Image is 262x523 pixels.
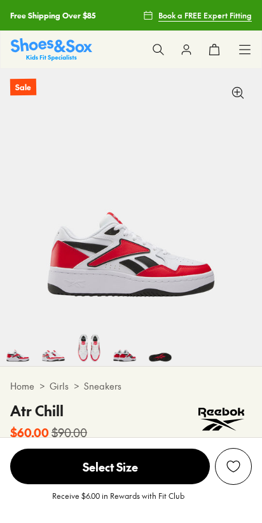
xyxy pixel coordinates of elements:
img: 7-498022_1 [107,330,142,366]
img: Vendor logo [191,400,252,438]
div: > > [10,379,252,393]
a: Girls [50,379,69,393]
a: Sneakers [84,379,121,393]
button: Select Size [10,448,210,485]
img: 8-506797_1 [142,330,178,366]
p: Sale [10,79,36,96]
h4: Atr Chill [10,400,87,421]
p: Receive $6.00 in Rewards with Fit Club [52,490,184,513]
span: Select Size [10,449,210,484]
b: $60.00 [10,424,49,441]
s: $90.00 [52,424,87,441]
img: 6-498021_1 [71,330,107,366]
a: Shoes & Sox [11,38,92,60]
button: Add to Wishlist [215,448,252,485]
a: Home [10,379,34,393]
img: SNS_Logo_Responsive.svg [11,38,92,60]
img: 5-498020_1 [36,330,71,366]
a: Book a FREE Expert Fitting [143,4,252,27]
span: Book a FREE Expert Fitting [158,10,252,21]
